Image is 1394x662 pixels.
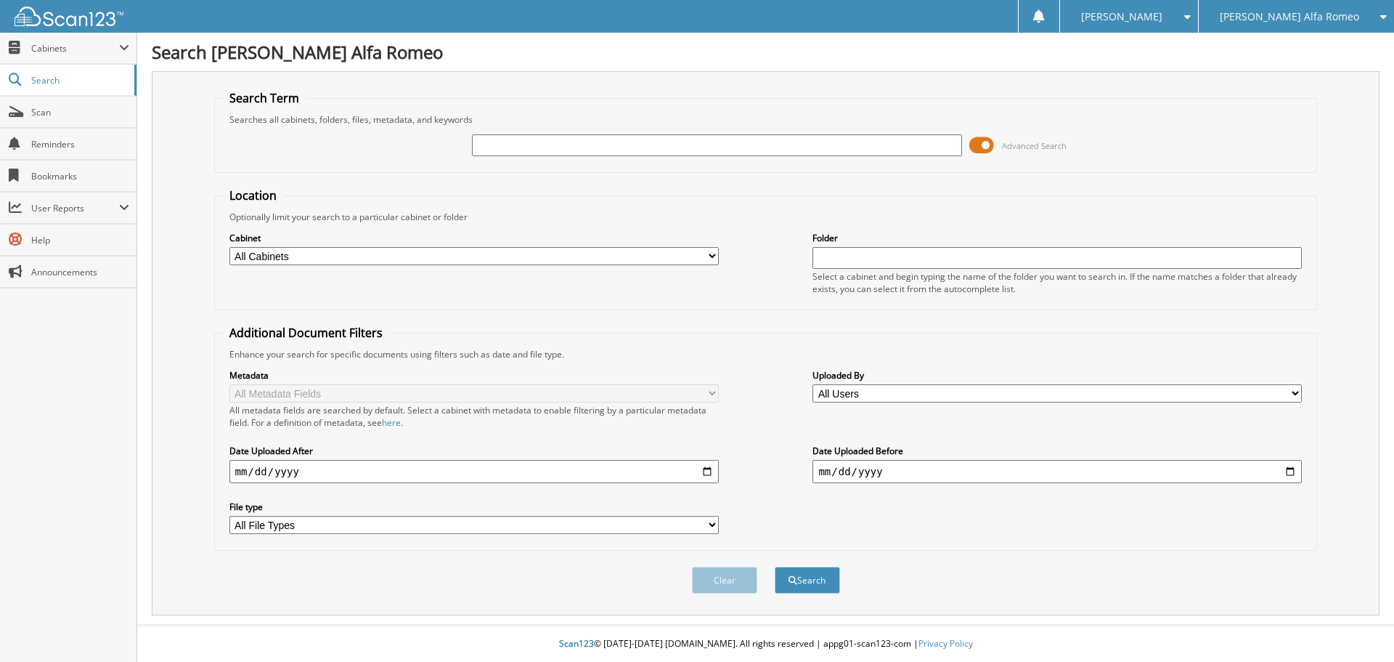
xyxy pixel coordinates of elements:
span: User Reports [31,202,119,214]
div: © [DATE]-[DATE] [DOMAIN_NAME]. All rights reserved | appg01-scan123-com | [137,626,1394,662]
div: Searches all cabinets, folders, files, metadata, and keywords [222,113,1310,126]
a: here [382,416,401,429]
label: File type [229,501,719,513]
label: Metadata [229,369,719,382]
button: Search [775,567,840,594]
span: Help [31,234,129,246]
span: Search [31,74,127,86]
div: Enhance your search for specific documents using filters such as date and file type. [222,348,1310,360]
legend: Additional Document Filters [222,325,390,341]
button: Clear [692,567,757,594]
a: Privacy Policy [918,637,973,650]
img: scan123-logo-white.svg [15,7,123,26]
div: Select a cabinet and begin typing the name of the folder you want to search in. If the name match... [812,270,1302,295]
label: Folder [812,232,1302,244]
h1: Search [PERSON_NAME] Alfa Romeo [152,40,1379,64]
legend: Location [222,187,284,203]
span: Bookmarks [31,170,129,182]
label: Uploaded By [812,369,1302,382]
label: Date Uploaded Before [812,445,1302,457]
div: All metadata fields are searched by default. Select a cabinet with metadata to enable filtering b... [229,404,719,429]
span: Cabinets [31,42,119,55]
legend: Search Term [222,90,306,106]
div: Optionally limit your search to a particular cabinet or folder [222,211,1310,223]
span: [PERSON_NAME] Alfa Romeo [1220,12,1359,21]
span: Announcements [31,266,129,278]
span: [PERSON_NAME] [1081,12,1162,21]
span: Scan123 [559,637,594,650]
span: Advanced Search [1002,140,1067,151]
span: Scan [31,106,129,118]
span: Reminders [31,138,129,150]
input: start [229,460,719,483]
label: Cabinet [229,232,719,244]
label: Date Uploaded After [229,445,719,457]
input: end [812,460,1302,483]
